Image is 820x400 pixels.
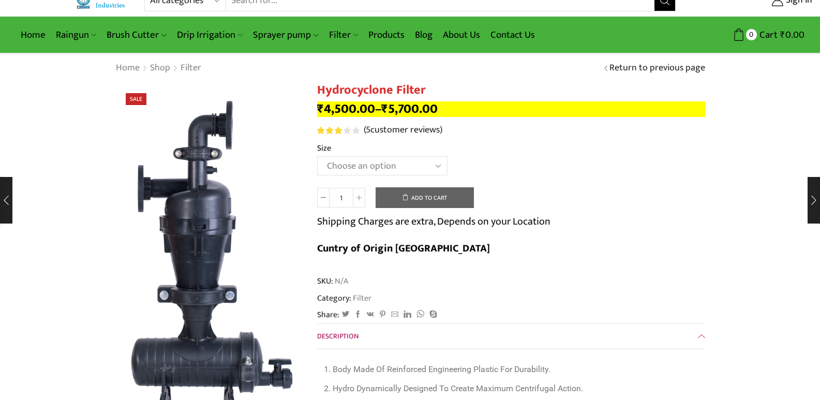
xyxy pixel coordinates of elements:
[333,275,348,287] span: N/A
[366,122,370,138] span: 5
[317,101,705,117] p: –
[317,213,550,230] p: Shipping Charges are extra, Depends on your Location
[333,381,700,396] li: Hydro Dynamically Designed To Create Maximum Centrifugal Action.
[364,124,442,137] a: (5customer reviews)
[324,23,363,47] a: Filter
[376,187,474,208] button: Add to cart
[180,62,202,75] a: Filter
[248,23,323,47] a: Sprayer pump
[609,62,705,75] a: Return to previous page
[115,62,140,75] a: Home
[381,98,388,120] span: ₹
[381,98,438,120] bdi: 5,700.00
[317,330,359,342] span: Description
[780,27,785,43] span: ₹
[317,98,324,120] span: ₹
[101,23,171,47] a: Brush Cutter
[126,93,146,105] span: Sale
[333,362,700,377] li: Body Made Of Reinforced Engineering Plastic For Durability.
[317,142,331,154] label: Size
[351,291,371,305] a: Filter
[16,23,51,47] a: Home
[317,275,705,287] span: SKU:
[317,83,705,98] h1: Hydrocyclone Filter
[317,127,361,134] span: 5
[757,28,778,42] span: Cart
[317,292,371,304] span: Category:
[317,127,359,134] div: Rated 3.20 out of 5
[172,23,248,47] a: Drip Irrigation
[317,98,375,120] bdi: 4,500.00
[330,188,353,208] input: Product quantity
[746,29,757,40] span: 0
[410,23,438,47] a: Blog
[485,23,540,47] a: Contact Us
[317,127,344,134] span: Rated out of 5 based on customer ratings
[317,240,490,257] b: Cuntry of Origin [GEOGRAPHIC_DATA]
[438,23,485,47] a: About Us
[363,23,410,47] a: Products
[317,309,339,321] span: Share:
[317,324,705,349] a: Description
[780,27,804,43] bdi: 0.00
[150,62,171,75] a: Shop
[115,62,202,75] nav: Breadcrumb
[51,23,101,47] a: Raingun
[686,25,804,45] a: 0 Cart ₹0.00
